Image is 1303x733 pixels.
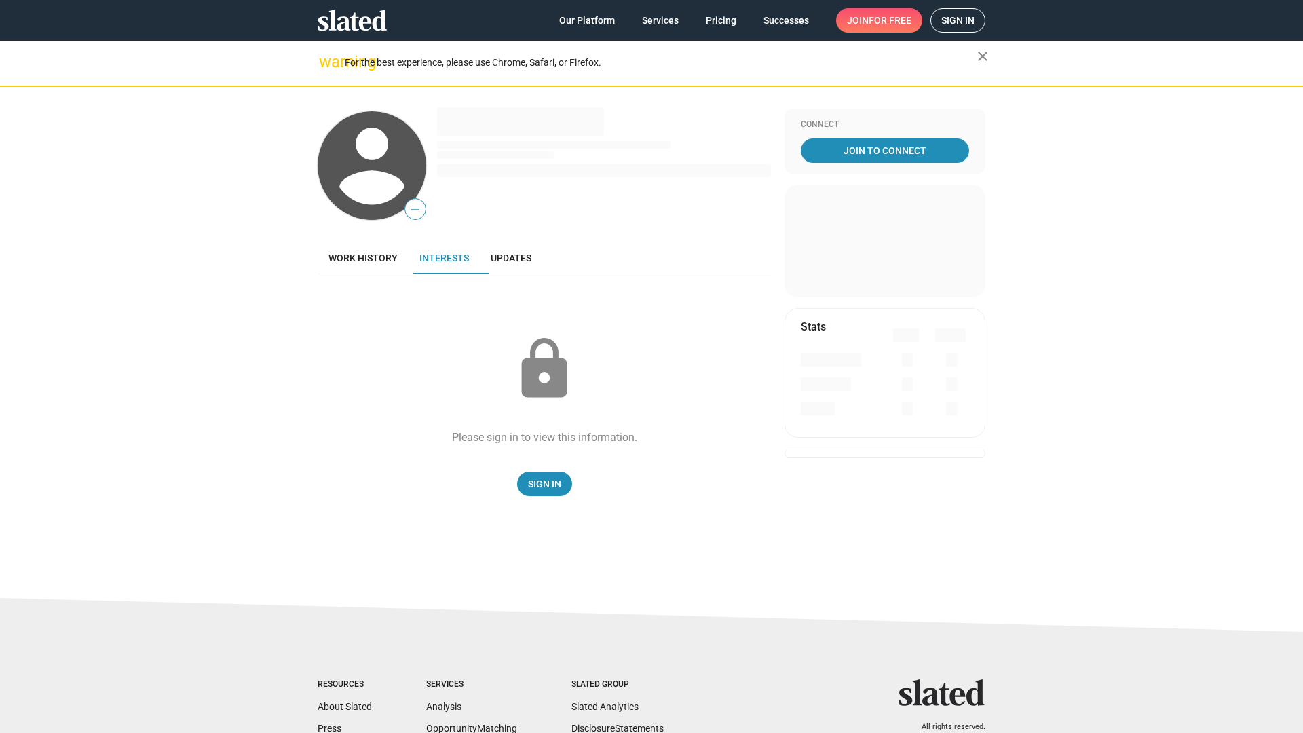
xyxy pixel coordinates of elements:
[419,252,469,263] span: Interests
[695,8,747,33] a: Pricing
[941,9,975,32] span: Sign in
[318,701,372,712] a: About Slated
[318,242,409,274] a: Work history
[345,54,977,72] div: For the best experience, please use Chrome, Safari, or Firefox.
[804,138,966,163] span: Join To Connect
[930,8,985,33] a: Sign in
[510,335,578,403] mat-icon: lock
[801,119,969,130] div: Connect
[706,8,736,33] span: Pricing
[426,679,517,690] div: Services
[571,701,639,712] a: Slated Analytics
[559,8,615,33] span: Our Platform
[548,8,626,33] a: Our Platform
[528,472,561,496] span: Sign In
[452,430,637,445] div: Please sign in to view this information.
[801,320,826,334] mat-card-title: Stats
[318,679,372,690] div: Resources
[319,54,335,70] mat-icon: warning
[869,8,911,33] span: for free
[480,242,542,274] a: Updates
[409,242,480,274] a: Interests
[753,8,820,33] a: Successes
[847,8,911,33] span: Join
[975,48,991,64] mat-icon: close
[405,201,426,219] span: —
[801,138,969,163] a: Join To Connect
[571,679,664,690] div: Slated Group
[642,8,679,33] span: Services
[763,8,809,33] span: Successes
[426,701,461,712] a: Analysis
[631,8,690,33] a: Services
[517,472,572,496] a: Sign In
[328,252,398,263] span: Work history
[836,8,922,33] a: Joinfor free
[491,252,531,263] span: Updates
